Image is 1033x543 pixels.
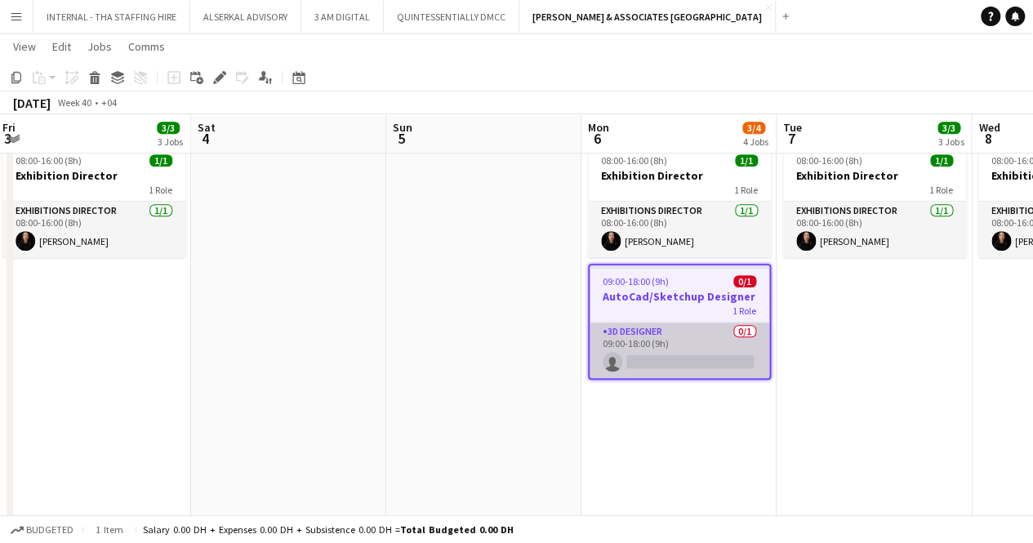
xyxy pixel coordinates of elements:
span: Fri [2,120,16,135]
span: 3/3 [937,122,960,134]
div: 4 Jobs [743,136,768,148]
app-card-role: Exhibitions Director1/108:00-16:00 (8h)[PERSON_NAME] [588,202,771,257]
span: Sat [198,120,216,135]
span: Comms [128,39,165,54]
span: 4 [195,129,216,148]
div: 3 Jobs [158,136,183,148]
span: Tue [783,120,802,135]
app-job-card: 09:00-18:00 (9h)0/1AutoCad/Sketchup Designer1 Role3D Designer0/109:00-18:00 (9h) [588,264,771,380]
span: 8 [976,129,1000,148]
div: +04 [101,96,117,109]
span: 1 Role [734,184,758,196]
span: Jobs [87,39,112,54]
span: Week 40 [54,96,95,109]
a: View [7,36,42,57]
a: Jobs [81,36,118,57]
span: 1/1 [149,154,172,167]
span: 1 Role [732,305,756,317]
app-job-card: 08:00-16:00 (8h)1/1Exhibition Director1 RoleExhibitions Director1/108:00-16:00 (8h)[PERSON_NAME] [2,145,185,257]
div: [DATE] [13,95,51,111]
app-job-card: 08:00-16:00 (8h)1/1Exhibition Director1 RoleExhibitions Director1/108:00-16:00 (8h)[PERSON_NAME] [783,145,966,257]
app-card-role: 3D Designer0/109:00-18:00 (9h) [590,323,769,378]
button: INTERNAL - THA STAFFING HIRE [33,1,190,33]
h3: Exhibition Director [2,168,185,183]
h3: Exhibition Director [783,168,966,183]
span: Mon [588,120,609,135]
span: 1/1 [735,154,758,167]
div: Salary 0.00 DH + Expenses 0.00 DH + Subsistence 0.00 DH = [143,523,514,536]
span: 5 [390,129,412,148]
app-card-role: Exhibitions Director1/108:00-16:00 (8h)[PERSON_NAME] [783,202,966,257]
button: ALSERKAL ADVISORY [190,1,301,33]
span: 3/4 [742,122,765,134]
span: 1/1 [930,154,953,167]
span: 1 Role [929,184,953,196]
app-card-role: Exhibitions Director1/108:00-16:00 (8h)[PERSON_NAME] [2,202,185,257]
span: 7 [781,129,802,148]
a: Edit [46,36,78,57]
span: 1 Role [149,184,172,196]
button: [PERSON_NAME] & ASSOCIATES [GEOGRAPHIC_DATA] [519,1,776,33]
span: 08:00-16:00 (8h) [796,154,862,167]
span: 08:00-16:00 (8h) [16,154,82,167]
app-job-card: 08:00-16:00 (8h)1/1Exhibition Director1 RoleExhibitions Director1/108:00-16:00 (8h)[PERSON_NAME] [588,145,771,257]
button: Budgeted [8,521,76,539]
span: 1 item [90,523,129,536]
h3: Exhibition Director [588,168,771,183]
span: View [13,39,36,54]
button: 3 AM DIGITAL [301,1,384,33]
a: Comms [122,36,171,57]
span: Sun [393,120,412,135]
div: 3 Jobs [938,136,964,148]
span: 0/1 [733,275,756,287]
span: Budgeted [26,524,73,536]
span: 08:00-16:00 (8h) [601,154,667,167]
button: QUINTESSENTIALLY DMCC [384,1,519,33]
span: 3/3 [157,122,180,134]
span: 6 [586,129,609,148]
h3: AutoCad/Sketchup Designer [590,289,769,304]
span: Edit [52,39,71,54]
span: 09:00-18:00 (9h) [603,275,669,287]
span: Total Budgeted 0.00 DH [400,523,514,536]
span: Wed [978,120,1000,135]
